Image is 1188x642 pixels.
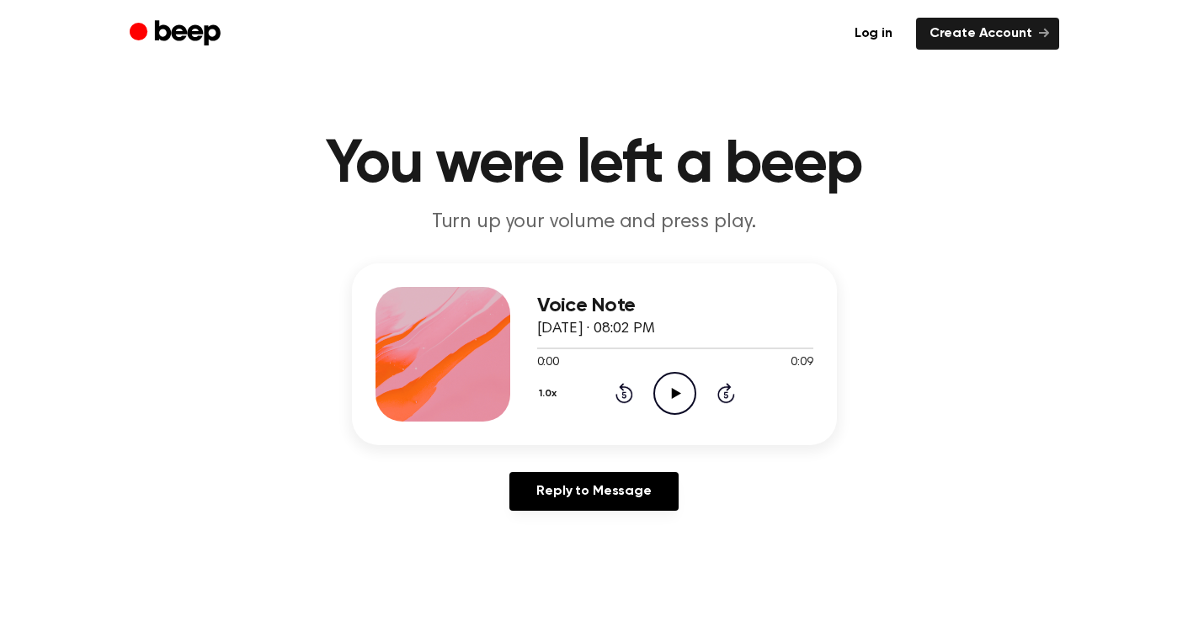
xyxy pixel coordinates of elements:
[537,379,563,408] button: 1.0x
[163,135,1026,195] h1: You were left a beep
[791,354,812,372] span: 0:09
[537,294,813,317] h3: Voice Note
[271,209,918,236] p: Turn up your volume and press play.
[537,354,559,372] span: 0:00
[841,18,906,50] a: Log in
[537,321,655,337] span: [DATE] · 08:02 PM
[509,472,678,511] a: Reply to Message
[916,18,1059,50] a: Create Account
[130,18,225,50] a: Beep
